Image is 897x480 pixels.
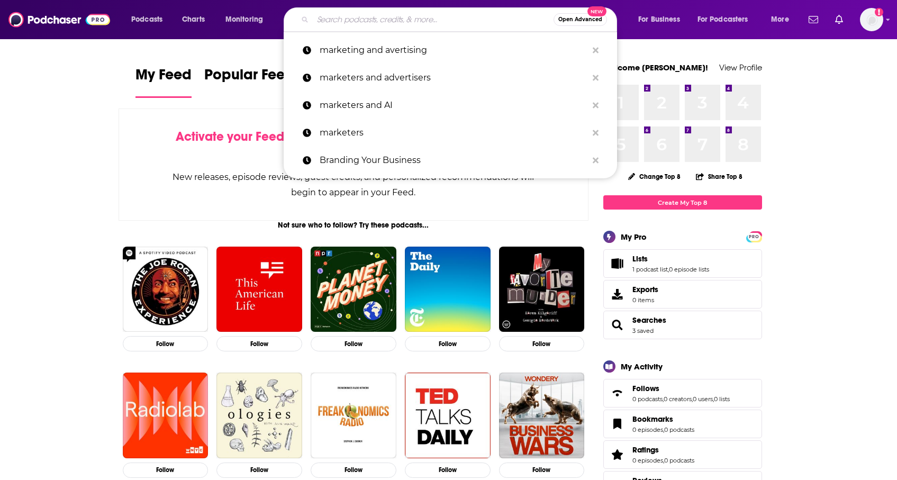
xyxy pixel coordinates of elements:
a: Create My Top 8 [603,195,762,210]
a: Follows [632,384,730,393]
a: Ratings [632,445,694,455]
button: Share Top 8 [695,166,743,187]
div: Search podcasts, credits, & more... [294,7,627,32]
button: open menu [218,11,277,28]
a: 0 lists [714,395,730,403]
button: Open AdvancedNew [554,13,607,26]
p: marketing and avertising [320,37,587,64]
a: Ratings [607,447,628,462]
button: open menu [691,11,764,28]
span: Activate your Feed [176,129,284,144]
a: 0 podcasts [632,395,663,403]
button: Show profile menu [860,8,883,31]
span: Ratings [632,445,659,455]
a: Show notifications dropdown [804,11,822,29]
a: marketing and avertising [284,37,617,64]
button: open menu [631,11,693,28]
img: TED Talks Daily [405,373,491,458]
a: Popular Feed [204,66,294,98]
div: Not sure who to follow? Try these podcasts... [119,221,589,230]
span: , [663,457,664,464]
div: New releases, episode reviews, guest credits, and personalized recommendations will begin to appe... [172,169,536,200]
a: 1 podcast list [632,266,668,273]
p: marketers and advertisers [320,64,587,92]
a: 0 podcasts [664,426,694,433]
a: My Feed [135,66,192,98]
div: My Activity [621,361,663,372]
a: Lists [632,254,709,264]
a: 0 episodes [632,457,663,464]
button: Follow [311,463,396,478]
span: New [587,6,606,16]
a: Ologies with Alie Ward [216,373,302,458]
a: Lists [607,256,628,271]
span: , [692,395,693,403]
img: Business Wars [499,373,585,458]
p: Branding Your Business [320,147,587,174]
a: Welcome [PERSON_NAME]! [603,62,708,73]
button: Follow [405,336,491,351]
button: Follow [216,463,302,478]
a: Bookmarks [607,416,628,431]
span: Lists [632,254,648,264]
a: Follows [607,386,628,401]
p: marketers and AI [320,92,587,119]
span: Searches [603,311,762,339]
a: Podchaser - Follow, Share and Rate Podcasts [8,10,110,30]
a: Charts [175,11,211,28]
a: This American Life [216,247,302,332]
span: Popular Feed [204,66,294,90]
span: , [713,395,714,403]
a: Show notifications dropdown [831,11,847,29]
span: , [663,395,664,403]
img: Radiolab [123,373,209,458]
span: , [663,426,664,433]
img: The Daily [405,247,491,332]
a: Searches [632,315,666,325]
span: More [771,12,789,27]
img: The Joe Rogan Experience [123,247,209,332]
button: Follow [216,336,302,351]
a: Exports [603,280,762,309]
span: Podcasts [131,12,162,27]
a: Bookmarks [632,414,694,424]
div: by following Podcasts, Creators, Lists, and other Users! [172,129,536,160]
p: marketers [320,119,587,147]
span: Charts [182,12,205,27]
input: Search podcasts, credits, & more... [313,11,554,28]
button: open menu [124,11,176,28]
span: Bookmarks [632,414,673,424]
span: Exports [607,287,628,302]
a: 0 users [693,395,713,403]
span: Bookmarks [603,410,762,438]
a: 0 episodes [632,426,663,433]
a: Searches [607,318,628,332]
span: PRO [748,233,760,241]
a: 0 creators [664,395,692,403]
span: Logged in as notablypr [860,8,883,31]
span: Follows [603,379,762,407]
img: User Profile [860,8,883,31]
span: , [668,266,669,273]
svg: Add a profile image [875,8,883,16]
button: Follow [123,336,209,351]
img: My Favorite Murder with Karen Kilgariff and Georgia Hardstark [499,247,585,332]
span: Exports [632,285,658,294]
button: Change Top 8 [622,170,687,183]
a: 0 episode lists [669,266,709,273]
span: Follows [632,384,659,393]
a: marketers [284,119,617,147]
img: Freakonomics Radio [311,373,396,458]
span: For Business [638,12,680,27]
button: Follow [311,336,396,351]
span: Lists [603,249,762,278]
a: Branding Your Business [284,147,617,174]
span: Ratings [603,440,762,469]
a: View Profile [719,62,762,73]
